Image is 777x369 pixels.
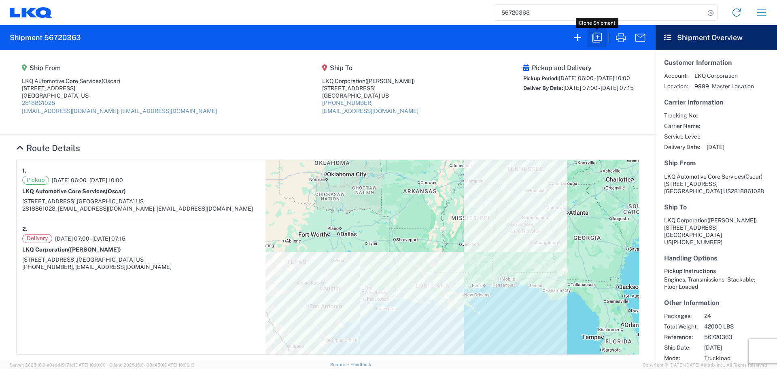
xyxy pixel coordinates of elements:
span: (Oscar) [102,78,120,84]
a: [EMAIL_ADDRESS][DOMAIN_NAME]; [EMAIL_ADDRESS][DOMAIN_NAME] [22,108,217,114]
h5: Handling Options [664,254,769,262]
address: [GEOGRAPHIC_DATA] US [664,217,769,246]
span: LKQ Corporation [694,72,754,79]
h5: Ship To [664,203,769,211]
input: Shipment, tracking or reference number [495,5,705,20]
strong: LKQ Automotive Core Services [22,188,126,194]
span: Server: 2025.18.0-a0edd1917ac [10,363,106,367]
strong: 2. [22,224,28,234]
strong: LKQ Corporation [22,246,121,253]
span: Copyright © [DATE]-[DATE] Agistix Inc., All Rights Reserved [643,361,767,369]
span: Delivery [22,234,52,243]
span: [STREET_ADDRESS], [22,256,77,263]
span: [PHONE_NUMBER] [672,239,722,245]
header: Shipment Overview [656,25,777,50]
span: 2818861028 [731,188,764,194]
div: LKQ Corporation [322,77,418,85]
span: ([PERSON_NAME]) [365,78,415,84]
span: Client: 2025.18.0-198a450 [109,363,195,367]
span: [DATE] 07:00 - [DATE] 07:15 [563,85,634,91]
a: [PHONE_NUMBER] [322,100,373,106]
span: Delivery Date: [664,143,700,151]
a: Support [330,362,350,367]
span: Pickup [22,176,49,185]
h5: Ship From [22,64,217,72]
span: [GEOGRAPHIC_DATA] US [77,198,144,205]
div: [STREET_ADDRESS] [22,85,217,92]
span: [GEOGRAPHIC_DATA] US [77,256,144,263]
span: [DATE] 06:00 - [DATE] 10:00 [559,75,630,81]
span: ([PERSON_NAME]) [68,246,121,253]
span: ([PERSON_NAME]) [707,217,757,224]
div: Engines, Transmissions - Stackable; Floor Loaded [664,276,769,290]
span: Carrier Name: [664,122,700,130]
span: Account: [664,72,688,79]
div: LKQ Automotive Core Services [22,77,217,85]
div: [GEOGRAPHIC_DATA] US [22,92,217,99]
span: Location: [664,83,688,90]
h5: Ship To [322,64,418,72]
span: Packages: [664,312,698,320]
span: [DATE] 10:06:13 [163,363,195,367]
a: 2818861028 [22,100,55,106]
span: Truckload [704,354,773,362]
span: [DATE] 06:00 - [DATE] 10:00 [52,177,123,184]
a: Feedback [350,362,371,367]
span: Pickup Period: [523,75,559,81]
span: 9999 - Master Location [694,83,754,90]
span: [STREET_ADDRESS] [664,181,718,187]
div: 2818861028, [EMAIL_ADDRESS][DOMAIN_NAME]; [EMAIL_ADDRESS][DOMAIN_NAME] [22,205,260,212]
span: Total Weight: [664,323,698,330]
span: 24 [704,312,773,320]
div: [GEOGRAPHIC_DATA] US [322,92,418,99]
a: Hide Details [16,143,80,153]
span: [DATE] [707,143,724,151]
span: LKQ Corporation [STREET_ADDRESS] [664,217,757,231]
span: (Oscar) [106,188,126,194]
div: [STREET_ADDRESS] [322,85,418,92]
h5: Ship From [664,159,769,167]
h5: Pickup and Delivery [523,64,634,72]
span: LKQ Automotive Core Services [664,173,744,180]
span: 56720363 [704,333,773,341]
a: [EMAIL_ADDRESS][DOMAIN_NAME] [322,108,418,114]
span: Deliver By Date: [523,85,563,91]
span: Tracking No: [664,112,700,119]
span: [DATE] 10:10:00 [74,363,106,367]
h2: Shipment 56720363 [10,33,81,43]
span: [STREET_ADDRESS], [22,198,77,205]
address: [GEOGRAPHIC_DATA] US [664,173,769,195]
span: 42000 LBS [704,323,773,330]
h5: Carrier Information [664,98,769,106]
span: Reference: [664,333,698,341]
h5: Other Information [664,299,769,307]
span: (Oscar) [744,173,762,180]
span: Mode: [664,354,698,362]
h5: Customer Information [664,59,769,66]
span: Service Level: [664,133,700,140]
div: [PHONE_NUMBER], [EMAIL_ADDRESS][DOMAIN_NAME] [22,263,260,271]
span: Ship Date: [664,344,698,351]
strong: 1. [22,166,26,176]
span: [DATE] [704,344,773,351]
span: [DATE] 07:00 - [DATE] 07:15 [55,235,125,242]
h6: Pickup Instructions [664,268,769,275]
